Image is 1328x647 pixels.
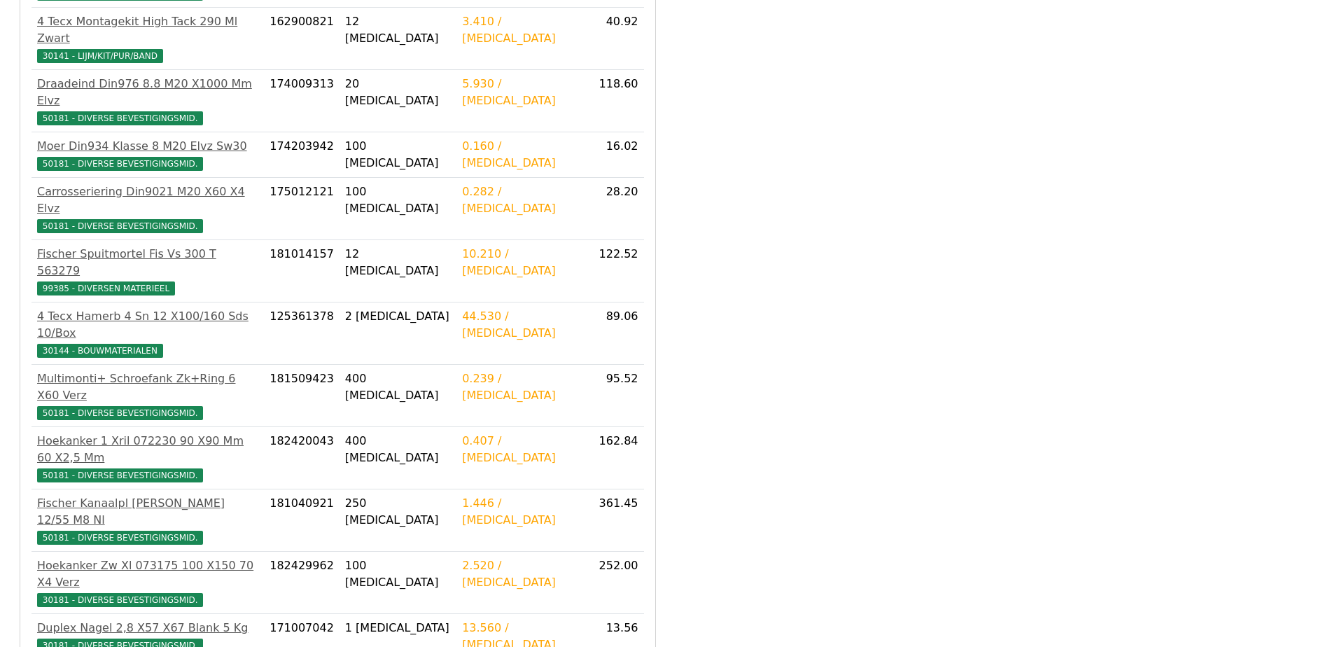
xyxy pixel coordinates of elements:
[37,157,203,171] span: 50181 - DIVERSE BEVESTIGINGSMID.
[37,308,258,342] div: 4 Tecx Hamerb 4 Sn 12 X100/160 Sds 10/Box
[37,246,258,279] div: Fischer Spuitmortel Fis Vs 300 T 563279
[345,557,451,591] div: 100 [MEDICAL_DATA]
[37,76,258,126] a: Draadeind Din976 8.8 M20 X1000 Mm Elvz50181 - DIVERSE BEVESTIGINGSMID.
[345,433,451,466] div: 400 [MEDICAL_DATA]
[586,365,643,427] td: 95.52
[586,178,643,240] td: 28.20
[37,246,258,296] a: Fischer Spuitmortel Fis Vs 300 T 56327999385 - DIVERSEN MATERIEEL
[345,308,451,325] div: 2 [MEDICAL_DATA]
[37,557,258,591] div: Hoekanker Zw Xl 073175 100 X150 70 X4 Verz
[264,365,340,427] td: 181509423
[264,552,340,614] td: 182429962
[345,13,451,47] div: 12 [MEDICAL_DATA]
[37,620,258,636] div: Duplex Nagel 2,8 X57 X67 Blank 5 Kg
[37,49,163,63] span: 30141 - LIJM/KIT/PUR/BAND
[37,219,203,233] span: 50181 - DIVERSE BEVESTIGINGSMID.
[345,495,451,529] div: 250 [MEDICAL_DATA]
[37,111,203,125] span: 50181 - DIVERSE BEVESTIGINGSMID.
[37,370,258,404] div: Multimonti+ Schroefank Zk+Ring 6 X60 Verz
[462,433,580,466] div: 0.407 / [MEDICAL_DATA]
[37,138,258,155] div: Moer Din934 Klasse 8 M20 Elvz Sw30
[37,406,203,420] span: 50181 - DIVERSE BEVESTIGINGSMID.
[345,138,451,172] div: 100 [MEDICAL_DATA]
[264,489,340,552] td: 181040921
[37,433,258,483] a: Hoekanker 1 Xril 072230 90 X90 Mm 60 X2,5 Mm50181 - DIVERSE BEVESTIGINGSMID.
[462,13,580,47] div: 3.410 / [MEDICAL_DATA]
[462,557,580,591] div: 2.520 / [MEDICAL_DATA]
[37,433,258,466] div: Hoekanker 1 Xril 072230 90 X90 Mm 60 X2,5 Mm
[37,468,203,482] span: 50181 - DIVERSE BEVESTIGINGSMID.
[37,557,258,608] a: Hoekanker Zw Xl 073175 100 X150 70 X4 Verz30181 - DIVERSE BEVESTIGINGSMID.
[37,495,258,529] div: Fischer Kanaalpl [PERSON_NAME] 12/55 M8 Nl
[462,76,580,109] div: 5.930 / [MEDICAL_DATA]
[264,427,340,489] td: 182420043
[37,344,163,358] span: 30144 - BOUWMATERIALEN
[462,308,580,342] div: 44.530 / [MEDICAL_DATA]
[37,370,258,421] a: Multimonti+ Schroefank Zk+Ring 6 X60 Verz50181 - DIVERSE BEVESTIGINGSMID.
[586,302,643,365] td: 89.06
[37,281,175,295] span: 99385 - DIVERSEN MATERIEEL
[586,132,643,178] td: 16.02
[345,620,451,636] div: 1 [MEDICAL_DATA]
[586,240,643,302] td: 122.52
[264,8,340,70] td: 162900821
[462,183,580,217] div: 0.282 / [MEDICAL_DATA]
[462,370,580,404] div: 0.239 / [MEDICAL_DATA]
[345,76,451,109] div: 20 [MEDICAL_DATA]
[264,132,340,178] td: 174203942
[37,183,258,217] div: Carrosseriering Din9021 M20 X60 X4 Elvz
[345,246,451,279] div: 12 [MEDICAL_DATA]
[586,70,643,132] td: 118.60
[37,76,258,109] div: Draadeind Din976 8.8 M20 X1000 Mm Elvz
[586,427,643,489] td: 162.84
[264,240,340,302] td: 181014157
[264,178,340,240] td: 175012121
[462,138,580,172] div: 0.160 / [MEDICAL_DATA]
[586,8,643,70] td: 40.92
[264,302,340,365] td: 125361378
[345,183,451,217] div: 100 [MEDICAL_DATA]
[37,13,258,47] div: 4 Tecx Montagekit High Tack 290 Ml Zwart
[586,552,643,614] td: 252.00
[264,70,340,132] td: 174009313
[37,593,203,607] span: 30181 - DIVERSE BEVESTIGINGSMID.
[586,489,643,552] td: 361.45
[37,308,258,359] a: 4 Tecx Hamerb 4 Sn 12 X100/160 Sds 10/Box30144 - BOUWMATERIALEN
[37,183,258,234] a: Carrosseriering Din9021 M20 X60 X4 Elvz50181 - DIVERSE BEVESTIGINGSMID.
[345,370,451,404] div: 400 [MEDICAL_DATA]
[37,138,258,172] a: Moer Din934 Klasse 8 M20 Elvz Sw3050181 - DIVERSE BEVESTIGINGSMID.
[37,531,203,545] span: 50181 - DIVERSE BEVESTIGINGSMID.
[462,246,580,279] div: 10.210 / [MEDICAL_DATA]
[462,495,580,529] div: 1.446 / [MEDICAL_DATA]
[37,13,258,64] a: 4 Tecx Montagekit High Tack 290 Ml Zwart30141 - LIJM/KIT/PUR/BAND
[37,495,258,545] a: Fischer Kanaalpl [PERSON_NAME] 12/55 M8 Nl50181 - DIVERSE BEVESTIGINGSMID.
